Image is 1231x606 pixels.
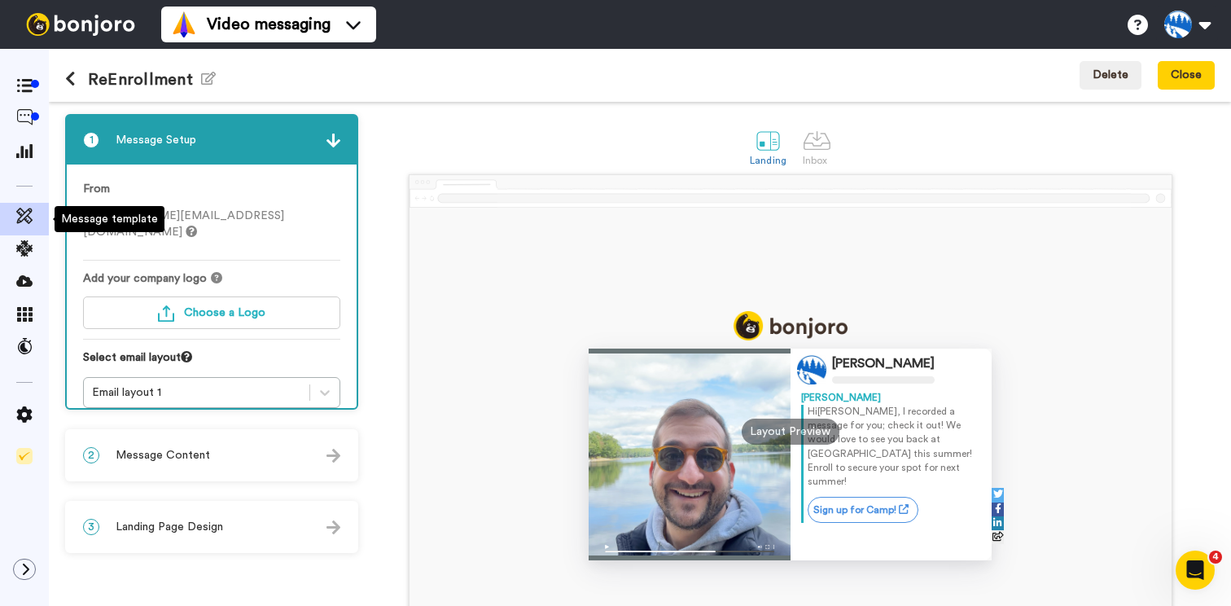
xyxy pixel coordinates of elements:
[16,448,33,464] img: Checklist.svg
[742,419,839,445] div: Layout Preview
[589,537,791,560] img: player-controls-full.svg
[832,356,935,371] div: [PERSON_NAME]
[808,497,918,523] a: Sign up for Camp!
[795,118,839,174] a: Inbox
[20,13,142,36] img: bj-logo-header-white.svg
[734,311,848,340] img: logo_full.png
[808,405,982,489] p: Hi [PERSON_NAME] , I recorded a message for you; check it out! We would love to see you back at [...
[1080,61,1141,90] button: Delete
[65,429,358,481] div: 2Message Content
[65,501,358,553] div: 3Landing Page Design
[83,447,99,463] span: 2
[184,307,265,318] span: Choose a Logo
[1176,551,1215,590] iframe: Intercom live chat
[326,134,340,147] img: arrow.svg
[1158,61,1215,90] button: Close
[92,384,301,401] div: Email layout 1
[83,349,340,377] div: Select email layout
[55,206,164,232] div: Message template
[326,449,340,463] img: arrow.svg
[171,11,197,37] img: vm-color.svg
[116,519,223,535] span: Landing Page Design
[801,391,982,405] div: [PERSON_NAME]
[83,519,99,535] span: 3
[750,155,786,166] div: Landing
[797,355,826,384] img: Profile Image
[83,270,207,287] span: Add your company logo
[1209,551,1222,564] span: 4
[83,181,110,198] label: From
[83,296,340,329] button: Choose a Logo
[803,155,831,166] div: Inbox
[116,447,210,463] span: Message Content
[83,132,99,148] span: 1
[158,305,174,322] img: upload-turquoise.svg
[326,520,340,534] img: arrow.svg
[207,13,331,36] span: Video messaging
[742,118,795,174] a: Landing
[83,210,284,238] span: [PERSON_NAME][EMAIL_ADDRESS][DOMAIN_NAME]
[65,70,216,89] h1: ReEnrollment
[116,132,196,148] span: Message Setup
